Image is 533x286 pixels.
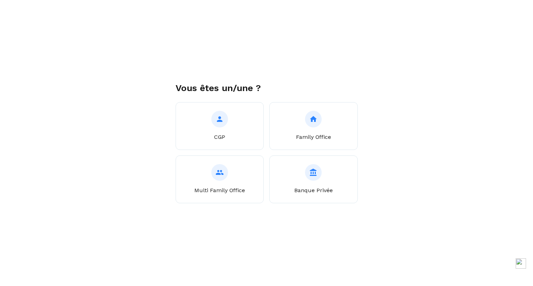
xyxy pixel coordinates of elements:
p: Family Office [296,133,331,141]
button: Family Office [269,102,358,150]
button: Multi Family Office [176,155,264,203]
p: Multi Family Office [194,186,245,195]
h1: Vous êtes un/une ? [176,83,358,93]
p: CGP [214,133,225,141]
button: CGP [176,102,264,150]
p: Banque Privée [294,186,333,195]
button: Banque Privée [269,155,358,203]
